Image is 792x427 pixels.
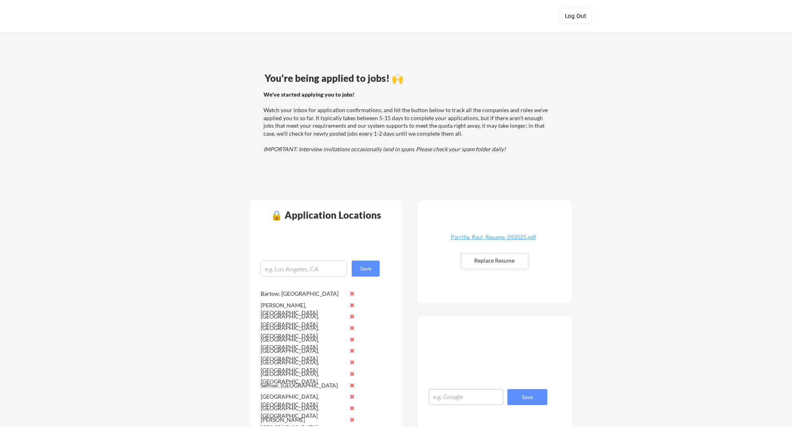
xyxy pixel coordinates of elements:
div: [GEOGRAPHIC_DATA], [GEOGRAPHIC_DATA] [261,324,345,340]
div: [GEOGRAPHIC_DATA], [GEOGRAPHIC_DATA] [261,393,345,408]
a: Parrilla_Raul_Resume_092025.pdf [446,234,541,247]
div: [GEOGRAPHIC_DATA], [GEOGRAPHIC_DATA] [261,347,345,362]
em: IMPORTANT: Interview invitations occasionally land in spam. Please check your spam folder daily! [263,146,506,152]
strong: We've started applying you to jobs! [263,91,354,98]
button: Save [507,389,547,405]
div: [GEOGRAPHIC_DATA], [GEOGRAPHIC_DATA] [261,312,345,328]
div: Parrilla_Raul_Resume_092025.pdf [446,234,541,240]
input: e.g. Los Angeles, CA [260,261,347,277]
div: [PERSON_NAME], [GEOGRAPHIC_DATA] [261,301,345,317]
div: [GEOGRAPHIC_DATA], [GEOGRAPHIC_DATA] [261,336,345,351]
div: [GEOGRAPHIC_DATA], [GEOGRAPHIC_DATA] [261,404,345,420]
div: You're being applied to jobs! 🙌 [265,73,552,83]
button: Save [352,261,380,277]
div: Bartow, [GEOGRAPHIC_DATA] [261,290,345,298]
div: 🔒 Application Locations [251,210,400,220]
div: [GEOGRAPHIC_DATA], [GEOGRAPHIC_DATA] [261,358,345,374]
div: Watch your inbox for application confirmations, and hit the button below to track all the compani... [263,91,551,153]
div: [GEOGRAPHIC_DATA], [GEOGRAPHIC_DATA] [261,370,345,385]
div: Seffner, [GEOGRAPHIC_DATA] [261,382,345,389]
button: Log Out [560,8,592,24]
